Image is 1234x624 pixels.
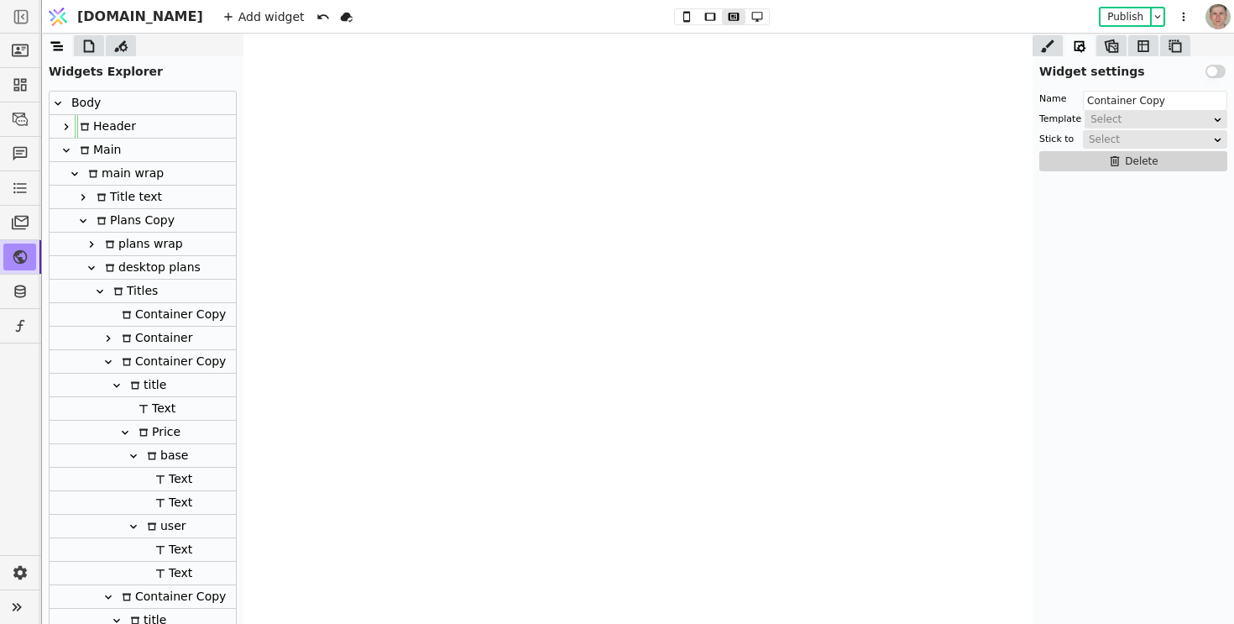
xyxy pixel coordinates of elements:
div: main wrap [50,162,236,186]
div: Container [50,327,236,350]
div: Main [75,139,121,161]
div: Text [150,468,192,490]
div: user [142,515,186,537]
div: Template [1039,111,1081,128]
div: Container Copy [50,350,236,374]
div: Main [50,139,236,162]
div: Select [1089,131,1210,148]
div: Text [50,562,236,585]
div: Text [50,491,236,515]
button: Delete [1039,151,1227,171]
div: Text [150,491,192,514]
div: plans wrap [100,233,183,255]
div: Price [133,421,180,443]
div: Text [50,468,236,491]
div: Container Copy [50,585,236,609]
div: Select [1090,111,1210,128]
div: plans wrap [50,233,236,256]
div: desktop plans [50,256,236,280]
div: Stick to [1039,131,1074,148]
div: desktop plans [100,256,201,279]
div: base [142,444,188,467]
iframe: To enrich screen reader interactions, please activate Accessibility in Grammarly extension settings [222,34,1054,624]
div: title [125,374,166,396]
div: Plans Copy [92,209,175,232]
div: Widgets Explorer [42,56,243,81]
div: Titles [50,280,236,303]
div: Add widget [218,7,310,27]
div: Titles [108,280,158,302]
div: Text [150,562,192,585]
div: Text [50,397,236,421]
div: Title text [50,186,236,209]
span: [DOMAIN_NAME] [77,7,203,27]
div: Container Copy [117,350,226,373]
div: Container [117,327,192,349]
div: Name [1039,91,1066,107]
div: Body [50,92,236,115]
div: user [50,515,236,538]
div: Header [50,115,236,139]
div: Plans Copy [50,209,236,233]
div: Text [150,538,192,561]
div: title [50,374,236,397]
img: Logo [45,1,71,33]
div: Container Copy [50,303,236,327]
div: Text [50,538,236,562]
div: base [50,444,236,468]
div: Widget settings [1033,56,1234,81]
div: Body [66,92,101,114]
div: Container Copy [117,585,226,608]
button: Publish [1101,8,1150,25]
div: Price [50,421,236,444]
a: [DOMAIN_NAME] [42,1,212,33]
div: Text [133,397,175,420]
div: Header [75,115,136,138]
div: Title text [92,186,162,208]
img: 1560949290925-CROPPED-IMG_0201-2-.jpg [1205,4,1231,29]
div: main wrap [83,162,164,185]
div: Container Copy [117,303,226,326]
